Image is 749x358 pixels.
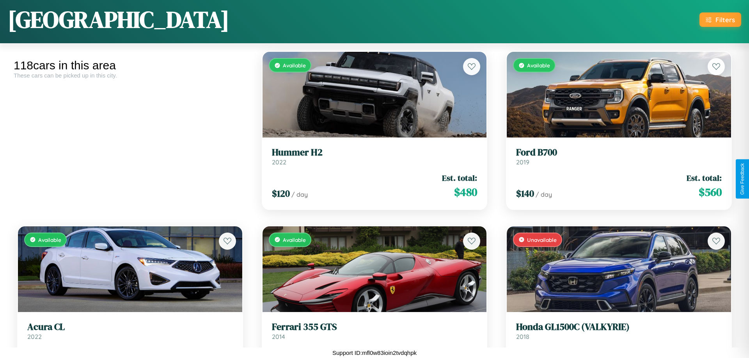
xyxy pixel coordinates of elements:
[527,62,550,69] span: Available
[27,321,233,333] h3: Acura CL
[283,62,306,69] span: Available
[198,347,233,358] span: Est. total:
[272,321,477,333] h3: Ferrari 355 GTS
[272,158,286,166] span: 2022
[715,16,735,24] div: Filters
[516,147,722,158] h3: Ford B700
[516,321,722,333] h3: Honda GL1500C (VALKYRIE)
[27,321,233,340] a: Acura CL2022
[8,4,229,35] h1: [GEOGRAPHIC_DATA]
[536,190,552,198] span: / day
[516,147,722,166] a: Ford B7002019
[699,12,741,27] button: Filters
[740,163,745,195] div: Give Feedback
[699,184,722,200] span: $ 560
[442,172,477,183] span: Est. total:
[27,333,42,340] span: 2022
[272,187,290,200] span: $ 120
[291,190,308,198] span: / day
[283,236,306,243] span: Available
[687,347,722,358] span: Est. total:
[272,321,477,340] a: Ferrari 355 GTS2014
[516,333,529,340] span: 2018
[14,59,247,72] div: 118 cars in this area
[38,236,61,243] span: Available
[687,172,722,183] span: Est. total:
[272,333,285,340] span: 2014
[527,236,557,243] span: Unavailable
[516,158,529,166] span: 2019
[454,184,477,200] span: $ 480
[272,147,477,166] a: Hummer H22022
[332,347,417,358] p: Support ID: mfl0w83ioin2tvdqhpk
[14,72,247,79] div: These cars can be picked up in this city.
[516,321,722,340] a: Honda GL1500C (VALKYRIE)2018
[442,347,477,358] span: Est. total:
[272,147,477,158] h3: Hummer H2
[516,187,534,200] span: $ 140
